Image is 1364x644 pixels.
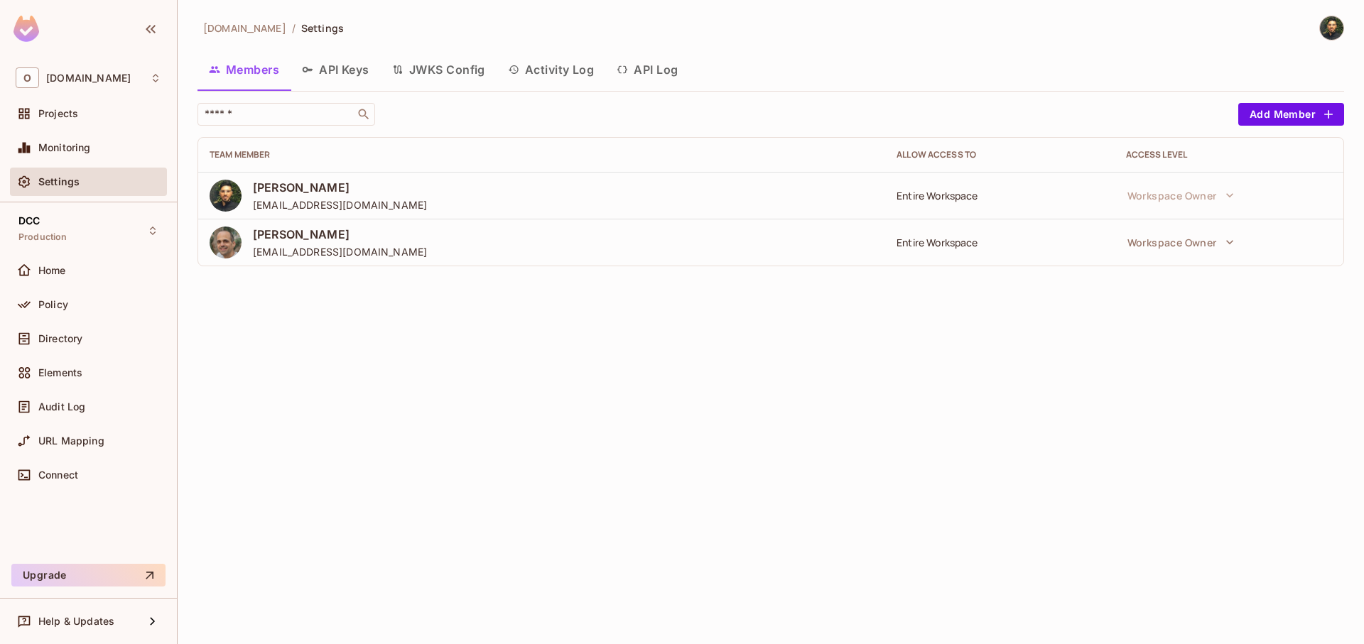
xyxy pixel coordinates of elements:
span: [DOMAIN_NAME] [203,21,286,35]
span: Help & Updates [38,616,114,627]
span: Workspace: onvego.com [46,72,131,84]
span: URL Mapping [38,435,104,447]
button: Activity Log [497,52,606,87]
img: ACg8ocKnUWSWoFJcKaRbOX6RQQ2ww58DW1KahvugiCHs84GrHH45_9U=s96-c [210,227,242,258]
button: Members [197,52,291,87]
button: API Log [605,52,689,87]
span: Monitoring [38,142,91,153]
div: Team Member [210,149,874,160]
img: SReyMgAAAABJRU5ErkJggg== [13,16,39,42]
button: JWKS Config [381,52,497,87]
span: Directory [38,333,82,344]
button: Add Member [1238,103,1344,126]
button: Upgrade [11,564,166,586]
span: Production [18,231,67,243]
span: O [16,67,39,88]
span: Projects [38,108,78,119]
button: Workspace Owner [1120,228,1241,256]
div: Entire Workspace [897,236,1103,249]
span: [EMAIL_ADDRESS][DOMAIN_NAME] [253,245,427,258]
button: API Keys [291,52,381,87]
span: Policy [38,299,68,310]
span: Audit Log [38,401,85,413]
span: Settings [38,176,80,187]
span: DCC [18,215,40,227]
li: / [292,21,296,35]
span: [PERSON_NAME] [253,227,427,242]
div: Entire Workspace [897,189,1103,202]
img: ACg8ocJMz2dtDt9FnscPVTue9paJ13TKUFHmovpjxuWN-9cPllPrGw=s96-c [210,180,242,212]
span: Home [38,265,66,276]
span: Settings [301,21,344,35]
span: [EMAIL_ADDRESS][DOMAIN_NAME] [253,198,427,212]
div: Allow Access to [897,149,1103,160]
span: [PERSON_NAME] [253,180,427,195]
button: Workspace Owner [1120,181,1241,209]
img: kobi malka [1320,16,1343,40]
div: Access Level [1126,149,1332,160]
span: Connect [38,469,78,481]
span: Elements [38,367,82,378]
